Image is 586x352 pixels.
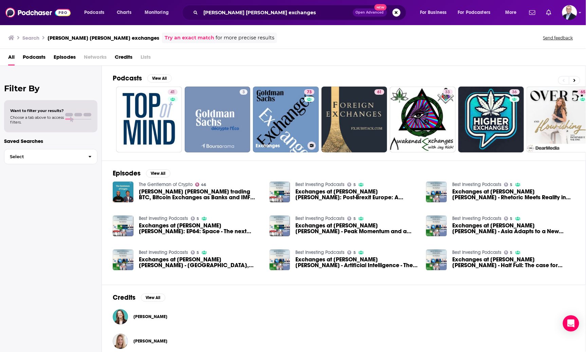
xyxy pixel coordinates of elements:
button: open menu [454,7,500,18]
a: 41 [116,87,182,152]
h3: Search [22,35,39,41]
a: Exchanges at Goldman Sachs - Peak Momentum and a new phase for Asian stocks [295,223,418,234]
span: 5 [510,217,513,220]
a: Allison Nathan [133,338,167,344]
a: 5 [347,217,356,221]
button: View All [147,74,172,82]
span: 65 [581,89,585,96]
a: CreditsView All [113,293,165,302]
a: Exchanges at Goldman Sachs - Half Full: The case for remaining invested in US Equities 17/01/2017 [426,249,447,270]
span: 3 [242,89,245,96]
a: Charts [112,7,135,18]
a: 61 [322,87,387,152]
img: Betsy Gorton [113,309,128,325]
a: 5 [504,217,513,221]
a: Credits [115,52,132,66]
a: Best Investing Podcasts [139,216,188,221]
span: [PERSON_NAME] [133,338,167,344]
button: Betsy GortonBetsy Gorton [113,306,575,328]
span: Episodes [54,52,76,66]
a: Best Investing Podcasts [452,249,501,255]
a: 41 [168,89,178,95]
a: Show notifications dropdown [527,7,538,18]
a: 5 [504,183,513,187]
span: for more precise results [216,34,274,42]
h3: Exchanges [256,143,305,149]
img: Exchanges at Goldman Sachs - China, Trump and Asia's shifting trade order 08/02/2017 [113,249,133,270]
span: Charts [117,8,131,17]
div: Search podcasts, credits, & more... [188,5,413,20]
a: EpisodesView All [113,169,170,178]
button: View All [146,169,170,178]
a: Exchanges at Goldman Sachs - China, Trump and Asia's shifting trade order 08/02/2017 [139,257,261,268]
span: Networks [84,52,107,66]
img: Exchanges at Goldman Sachs - Artificial Intelligence - The Apex Technology of the Information Age... [270,249,290,270]
span: All [8,52,15,66]
span: Podcasts [84,8,104,17]
span: Exchanges at [PERSON_NAME] [PERSON_NAME] - Peak Momentum and a new phase for Asian stocks [295,223,418,234]
a: 33 [390,87,456,152]
span: Exchanges at [PERSON_NAME] [PERSON_NAME] - [GEOGRAPHIC_DATA], [PERSON_NAME] and Asia's shifting t... [139,257,261,268]
button: Allison NathanAllison Nathan [113,330,575,352]
a: 61 [374,89,384,95]
a: Podcasts [23,52,45,66]
a: Exchanges at Goldman Sachs - Rhetoric Meets Reality in Washington 08/03/2017 [426,182,447,202]
a: 5 [191,217,199,221]
a: 5 [504,251,513,255]
a: 46 [195,183,206,187]
span: 5 [353,183,356,186]
span: Logged in as dale.legaspi [562,5,577,20]
span: For Business [420,8,447,17]
a: 73 [304,89,314,95]
button: open menu [140,7,178,18]
a: 33 [443,89,453,95]
img: Exchanges at Goldman Sachs - Peak Momentum and a new phase for Asian stocks [270,216,290,236]
button: open menu [500,7,525,18]
a: Best Investing Podcasts [452,182,501,187]
span: 61 [377,89,382,96]
a: 5 [347,183,356,187]
a: Exchanges at Goldman Sachs - Half Full: The case for remaining invested in US Equities 17/01/2017 [452,257,575,268]
span: Monitoring [145,8,169,17]
a: 3 [240,89,248,95]
span: 5 [353,251,356,254]
span: Want to filter your results? [10,108,64,113]
span: 5 [510,183,513,186]
button: Open AdvancedNew [353,8,387,17]
button: Select [4,149,97,164]
span: For Podcasters [458,8,491,17]
span: [PERSON_NAME] [133,314,167,319]
span: Exchanges at [PERSON_NAME] [PERSON_NAME]: EP64: Space - The next investment frontier [139,223,261,234]
a: Best Investing Podcasts [139,249,188,255]
a: Exchanges at Goldman Sachs - Rhetoric Meets Reality in Washington 08/03/2017 [452,189,575,200]
span: 5 [510,251,513,254]
a: Exchanges at Goldman Sachs - Asia Adapts to a New Investing Climate 22/02/2017 [452,223,575,234]
span: Exchanges at [PERSON_NAME] [PERSON_NAME]: Post-Brexit Europe: A period of uncertainty and opportu... [295,189,418,200]
button: View All [141,294,165,302]
input: Search podcasts, credits, & more... [201,7,353,18]
a: 36 [510,89,520,95]
span: 36 [512,89,517,96]
h2: Podcasts [113,74,142,82]
a: Exchanges at Goldman Sachs - Artificial Intelligence - The Apex Technology of the Information Age... [295,257,418,268]
a: Best Investing Podcasts [452,216,501,221]
h2: Credits [113,293,135,302]
span: [PERSON_NAME] [PERSON_NAME] trading BTC, Bitcoin Exchanges as Banks and IMF Talk [139,189,261,200]
p: Saved Searches [4,138,97,144]
a: Exchanges at Goldman Sachs: Post-Brexit Europe: A period of uncertainty and opportunity [270,182,290,202]
span: Select [4,154,83,159]
a: Goldman Sachs trading BTC, Bitcoin Exchanges as Banks and IMF Talk [139,189,261,200]
h2: Filter By [4,84,97,93]
a: 5 [191,251,199,255]
span: Open Advanced [356,11,384,14]
a: Betsy Gorton [133,314,167,319]
div: Open Intercom Messenger [563,315,579,332]
img: Podchaser - Follow, Share and Rate Podcasts [5,6,71,19]
a: 3 [185,87,251,152]
a: Show notifications dropdown [544,7,554,18]
a: PodcastsView All [113,74,172,82]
